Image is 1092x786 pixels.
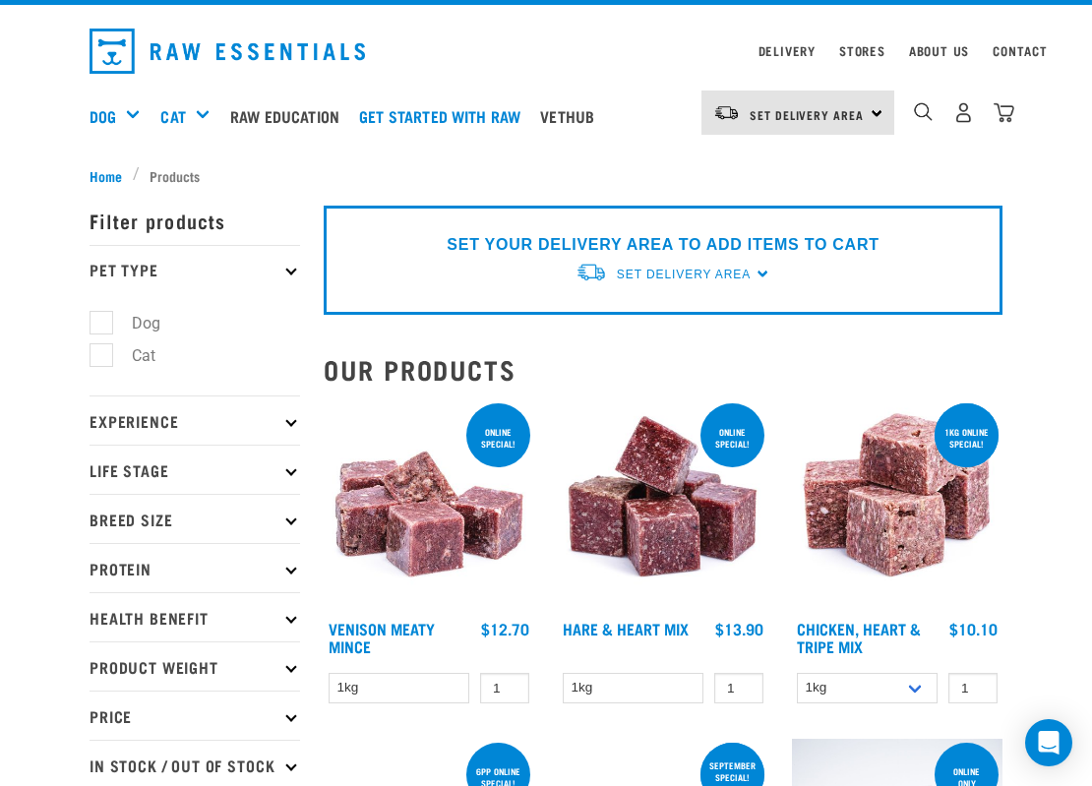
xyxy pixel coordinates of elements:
[948,673,998,703] input: 1
[617,268,751,281] span: Set Delivery Area
[74,21,1018,82] nav: dropdown navigation
[480,673,529,703] input: 1
[90,395,300,445] p: Experience
[90,165,1002,186] nav: breadcrumbs
[447,233,879,257] p: SET YOUR DELIVERY AREA TO ADD ITEMS TO CART
[225,77,354,155] a: Raw Education
[909,47,969,54] a: About Us
[466,417,530,458] div: ONLINE SPECIAL!
[750,111,864,118] span: Set Delivery Area
[324,399,534,610] img: 1117 Venison Meat Mince 01
[797,624,921,650] a: Chicken, Heart & Tripe Mix
[90,592,300,641] p: Health Benefit
[1025,719,1072,766] div: Open Intercom Messenger
[792,399,1002,610] img: 1062 Chicken Heart Tripe Mix 01
[758,47,816,54] a: Delivery
[90,641,300,691] p: Product Weight
[993,47,1048,54] a: Contact
[535,77,609,155] a: Vethub
[329,624,435,650] a: Venison Meaty Mince
[100,343,163,368] label: Cat
[481,620,529,637] div: $12.70
[949,620,998,637] div: $10.10
[324,354,1002,385] h2: Our Products
[914,102,933,121] img: home-icon-1@2x.png
[715,620,763,637] div: $13.90
[90,165,122,186] span: Home
[714,673,763,703] input: 1
[354,77,535,155] a: Get started with Raw
[935,417,999,458] div: 1kg online special!
[90,196,300,245] p: Filter products
[576,262,607,282] img: van-moving.png
[994,102,1014,123] img: home-icon@2x.png
[90,691,300,740] p: Price
[90,543,300,592] p: Protein
[160,104,185,128] a: Cat
[713,104,740,122] img: van-moving.png
[953,102,974,123] img: user.png
[90,494,300,543] p: Breed Size
[90,29,365,74] img: Raw Essentials Logo
[90,445,300,494] p: Life Stage
[90,245,300,294] p: Pet Type
[90,104,116,128] a: Dog
[839,47,885,54] a: Stores
[700,417,764,458] div: ONLINE SPECIAL!
[563,624,689,633] a: Hare & Heart Mix
[558,399,768,610] img: Pile Of Cubed Hare Heart For Pets
[90,165,133,186] a: Home
[100,311,168,335] label: Dog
